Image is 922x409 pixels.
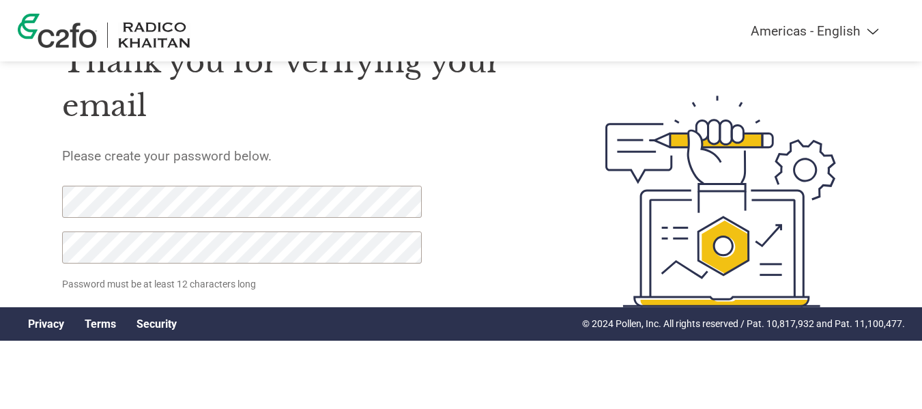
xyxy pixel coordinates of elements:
p: © 2024 Pollen, Inc. All rights reserved / Pat. 10,817,932 and Pat. 11,100,477. [582,317,905,331]
img: create-password [581,20,861,382]
a: Privacy [28,318,64,330]
a: Terms [85,318,116,330]
img: Radico Khaitan [118,23,190,48]
p: Password must be at least 12 characters long [62,277,427,292]
a: Security [136,318,177,330]
h1: Thank you for verifying your email [62,40,541,128]
h5: Please create your password below. [62,148,541,164]
img: c2fo logo [18,14,97,48]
